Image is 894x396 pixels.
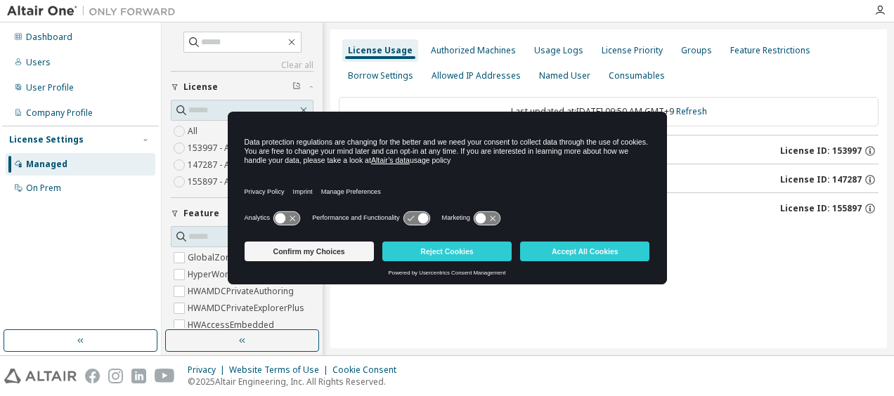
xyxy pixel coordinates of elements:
[155,369,175,383] img: youtube.svg
[4,369,77,383] img: altair_logo.svg
[676,105,707,117] a: Refresh
[183,208,219,219] span: Feature
[681,45,712,56] div: Groups
[188,123,200,140] label: All
[26,183,61,194] div: On Prem
[602,45,663,56] div: License Priority
[108,369,123,383] img: instagram.svg
[171,60,313,71] a: Clear all
[780,145,862,157] span: License ID: 153997
[730,45,810,56] div: Feature Restrictions
[229,364,332,376] div: Website Terms of Use
[534,45,583,56] div: Usage Logs
[131,369,146,383] img: linkedin.svg
[183,81,218,93] span: License
[188,300,307,317] label: HWAMDCPrivateExplorerPlus
[609,70,665,81] div: Consumables
[26,82,74,93] div: User Profile
[26,32,72,43] div: Dashboard
[188,376,405,388] p: © 2025 Altair Engineering, Inc. All Rights Reserved.
[26,57,51,68] div: Users
[348,70,413,81] div: Borrow Settings
[171,72,313,103] button: License
[85,369,100,383] img: facebook.svg
[780,203,862,214] span: License ID: 155897
[539,70,590,81] div: Named User
[348,45,413,56] div: License Usage
[431,45,516,56] div: Authorized Machines
[339,97,879,126] div: Last updated at: [DATE] 09:50 AM GMT+9
[26,107,93,119] div: Company Profile
[780,174,862,185] span: License ID: 147287
[171,198,313,229] button: Feature
[432,70,521,81] div: Allowed IP Addresses
[26,159,67,170] div: Managed
[188,317,277,334] label: HWAccessEmbedded
[332,364,405,376] div: Cookie Consent
[188,364,229,376] div: Privacy
[188,283,297,300] label: HWAMDCPrivateAuthoring
[9,134,84,145] div: License Settings
[188,249,249,266] label: GlobalZoneAP
[7,4,183,18] img: Altair One
[292,81,301,93] span: Clear filter
[188,266,240,283] label: HyperWorks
